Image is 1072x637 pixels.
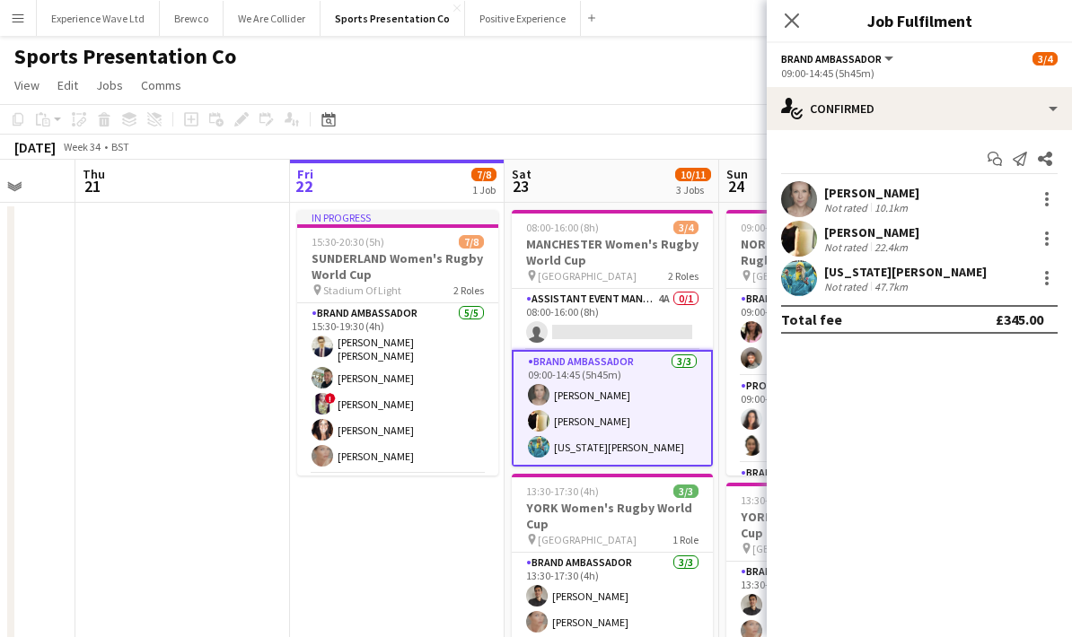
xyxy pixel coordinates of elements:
span: 22 [294,176,313,196]
div: 09:00-14:45 (5h45m) [781,66,1058,80]
h3: YORK Women's Rugby World Cup [512,500,713,532]
div: In progress [297,210,498,224]
span: Brand Ambassador [781,52,882,65]
div: Confirmed [767,87,1072,130]
span: [GEOGRAPHIC_DATA] [538,533,637,546]
div: 1 Job [472,183,496,196]
span: Edit [57,77,78,93]
span: Comms [141,77,181,93]
app-card-role: Promotional Staffing (Brand Ambassadors)2/209:00-14:45 (5h45m)[PERSON_NAME][PERSON_NAME] [726,376,927,463]
app-job-card: In progress15:30-20:30 (5h)7/8SUNDERLAND Women's Rugby World Cup Stadium Of Light2 RolesBrand Amb... [297,210,498,476]
a: Edit [50,74,85,97]
button: Positive Experience [465,1,581,36]
span: Week 34 [59,140,104,153]
app-card-role: Assistant Event Manager4A0/108:00-16:00 (8h) [512,289,713,350]
a: Jobs [89,74,130,97]
button: Experience Wave Ltd [37,1,160,36]
span: 08:00-16:00 (8h) [526,221,599,234]
div: Not rated [824,201,871,214]
span: 21 [80,176,105,196]
span: [GEOGRAPHIC_DATA] [752,269,851,283]
span: 7/8 [471,168,496,181]
h3: NORTHAMPTON Women's Rugby World Cup [726,236,927,268]
div: [PERSON_NAME] [824,224,919,240]
span: 2 Roles [668,269,699,283]
span: View [14,77,40,93]
button: Brand Ambassador [781,52,896,65]
button: We Are Collider [224,1,321,36]
h3: Job Fulfilment [767,9,1072,32]
span: Thu [83,166,105,182]
h3: MANCHESTER Women's Rugby World Cup [512,236,713,268]
app-card-role: Brand Ambassador3/309:00-14:45 (5h45m)[PERSON_NAME][PERSON_NAME][US_STATE][PERSON_NAME] [512,350,713,467]
span: 3/4 [673,221,699,234]
div: Not rated [824,280,871,293]
app-job-card: 09:00-15:30 (6h30m)5/5NORTHAMPTON Women's Rugby World Cup [GEOGRAPHIC_DATA]3 RolesBrand Ambassado... [726,210,927,476]
span: 13:30-17:30 (4h) [741,493,813,507]
div: [PERSON_NAME] [824,185,919,201]
span: Stadium Of Light [323,284,401,297]
a: View [7,74,47,97]
span: 09:00-15:30 (6h30m) [741,221,834,234]
span: Sun [726,166,748,182]
span: 3/3 [673,484,699,498]
button: Brewco [160,1,224,36]
span: 24 [724,176,748,196]
app-job-card: 08:00-16:00 (8h)3/4MANCHESTER Women's Rugby World Cup [GEOGRAPHIC_DATA]2 RolesAssistant Event Man... [512,210,713,467]
span: 15:30-20:30 (5h) [312,235,384,249]
span: 7/8 [459,235,484,249]
h1: Sports Presentation Co [14,43,236,70]
div: Not rated [824,240,871,254]
div: [US_STATE][PERSON_NAME] [824,264,987,280]
div: Total fee [781,310,842,328]
h3: SUNDERLAND Women's Rugby World Cup [297,250,498,283]
div: £345.00 [996,310,1043,328]
div: 47.7km [871,280,911,293]
span: 10/11 [675,168,711,181]
span: Jobs [96,77,123,93]
span: ! [325,393,336,404]
span: Sat [512,166,532,182]
app-card-role: Brand Ambassador5/515:30-19:30 (4h)[PERSON_NAME] [PERSON_NAME][PERSON_NAME]![PERSON_NAME][PERSON_... [297,303,498,474]
span: 13:30-17:30 (4h) [526,484,599,498]
div: 3 Jobs [676,183,710,196]
span: [GEOGRAPHIC_DATA] [752,542,851,555]
div: [DATE] [14,138,56,156]
span: 1 Role [672,533,699,546]
span: Fri [297,166,313,182]
span: 23 [509,176,532,196]
app-card-role: Brand Ambassador2/209:00-14:45 (5h45m)[PERSON_NAME][PERSON_NAME] [726,289,927,376]
button: Sports Presentation Co [321,1,465,36]
span: 3/4 [1032,52,1058,65]
div: BST [111,140,129,153]
div: 22.4km [871,240,911,254]
div: 10.1km [871,201,911,214]
span: [GEOGRAPHIC_DATA] [538,269,637,283]
span: 2 Roles [453,284,484,297]
h3: YORK Women's Rugby World Cup [726,509,927,541]
app-card-role: Brand Ambassador1/1 [726,463,927,524]
a: Comms [134,74,189,97]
